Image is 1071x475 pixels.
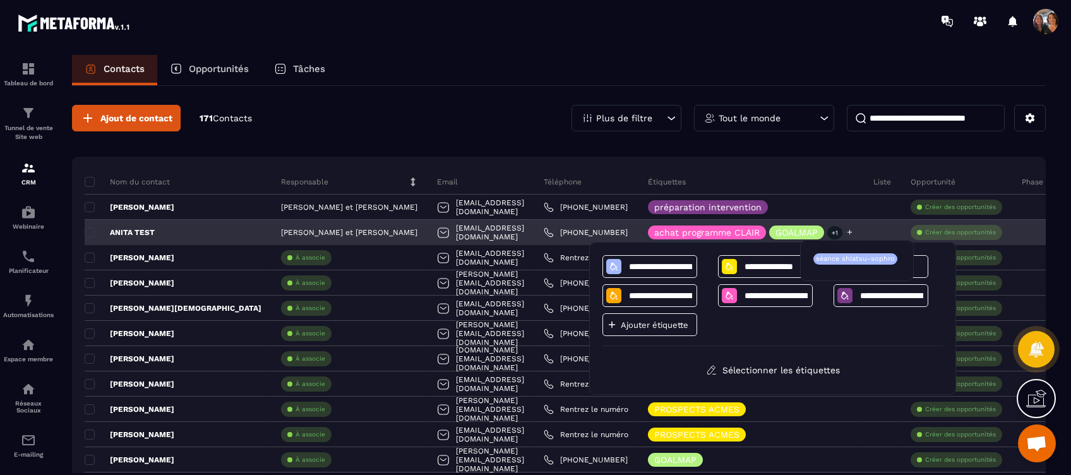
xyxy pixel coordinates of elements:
[3,451,54,458] p: E-mailing
[85,227,155,237] p: ANITA TEST
[654,405,739,414] p: PROSPECTS ACMES
[3,96,54,151] a: formationformationTunnel de vente Site web
[3,328,54,372] a: automationsautomationsEspace membre
[85,430,174,440] p: [PERSON_NAME]
[3,267,54,274] p: Planificateur
[827,226,842,239] p: +1
[3,195,54,239] a: automationsautomationsWebinaire
[596,114,652,123] p: Plus de filtre
[437,177,458,187] p: Email
[3,223,54,230] p: Webinaire
[3,372,54,423] a: social-networksocial-networkRéseaux Sociaux
[3,124,54,141] p: Tunnel de vente Site web
[296,380,325,388] p: À associe
[85,278,174,288] p: [PERSON_NAME]
[3,52,54,96] a: formationformationTableau de bord
[296,430,325,439] p: À associe
[21,249,36,264] img: scheduler
[281,203,417,212] p: [PERSON_NAME] et [PERSON_NAME]
[925,405,996,414] p: Créer des opportunités
[925,380,996,388] p: Créer des opportunités
[85,303,261,313] p: [PERSON_NAME][DEMOGRAPHIC_DATA]
[654,203,762,212] p: préparation intervention
[213,113,252,123] span: Contacts
[104,63,145,75] p: Contacts
[544,177,582,187] p: Téléphone
[544,354,628,364] a: [PHONE_NUMBER]
[1018,424,1056,462] div: Ouvrir le chat
[3,356,54,363] p: Espace membre
[21,433,36,448] img: email
[21,293,36,308] img: automations
[261,55,338,85] a: Tâches
[654,228,760,237] p: achat programme CLAIR
[775,228,818,237] p: GOALMAP
[925,228,996,237] p: Créer des opportunités
[85,253,174,263] p: [PERSON_NAME]
[925,430,996,439] p: Créer des opportunités
[544,202,628,212] a: [PHONE_NUMBER]
[3,179,54,186] p: CRM
[296,304,325,313] p: À associe
[21,61,36,76] img: formation
[21,105,36,121] img: formation
[3,80,54,87] p: Tableau de bord
[157,55,261,85] a: Opportunités
[925,253,996,262] p: Créer des opportunités
[296,405,325,414] p: À associe
[21,382,36,397] img: social-network
[281,177,328,187] p: Responsable
[85,328,174,339] p: [PERSON_NAME]
[816,255,895,263] p: séance shiatsu-sophro
[3,400,54,414] p: Réseaux Sociaux
[873,177,891,187] p: Liste
[3,239,54,284] a: schedulerschedulerPlanificateur
[544,278,628,288] a: [PHONE_NUMBER]
[911,177,955,187] p: Opportunité
[72,105,181,131] button: Ajout de contact
[293,63,325,75] p: Tâches
[21,160,36,176] img: formation
[3,284,54,328] a: automationsautomationsAutomatisations
[21,205,36,220] img: automations
[925,455,996,464] p: Créer des opportunités
[85,354,174,364] p: [PERSON_NAME]
[296,354,325,363] p: À associe
[3,151,54,195] a: formationformationCRM
[925,304,996,313] p: Créer des opportunités
[925,354,996,363] p: Créer des opportunités
[654,455,697,464] p: GOALMAP
[544,455,628,465] a: [PHONE_NUMBER]
[648,177,686,187] p: Étiquettes
[3,423,54,467] a: emailemailE-mailing
[85,455,174,465] p: [PERSON_NAME]
[925,329,996,338] p: Créer des opportunités
[85,202,174,212] p: [PERSON_NAME]
[1022,177,1043,187] p: Phase
[296,455,325,464] p: À associe
[296,329,325,338] p: À associe
[72,55,157,85] a: Contacts
[200,112,252,124] p: 171
[621,320,688,330] p: Ajouter étiquette
[21,337,36,352] img: automations
[544,328,628,339] a: [PHONE_NUMBER]
[719,114,781,123] p: Tout le monde
[654,430,739,439] p: PROSPECTS ACMES
[925,279,996,287] p: Créer des opportunités
[296,279,325,287] p: À associe
[544,227,628,237] a: [PHONE_NUMBER]
[100,112,172,124] span: Ajout de contact
[85,379,174,389] p: [PERSON_NAME]
[189,63,249,75] p: Opportunités
[281,228,417,237] p: [PERSON_NAME] et [PERSON_NAME]
[925,203,996,212] p: Créer des opportunités
[296,253,325,262] p: À associe
[18,11,131,34] img: logo
[697,359,849,382] button: Sélectionner les étiquettes
[544,303,628,313] a: [PHONE_NUMBER]
[3,311,54,318] p: Automatisations
[85,177,170,187] p: Nom du contact
[85,404,174,414] p: [PERSON_NAME]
